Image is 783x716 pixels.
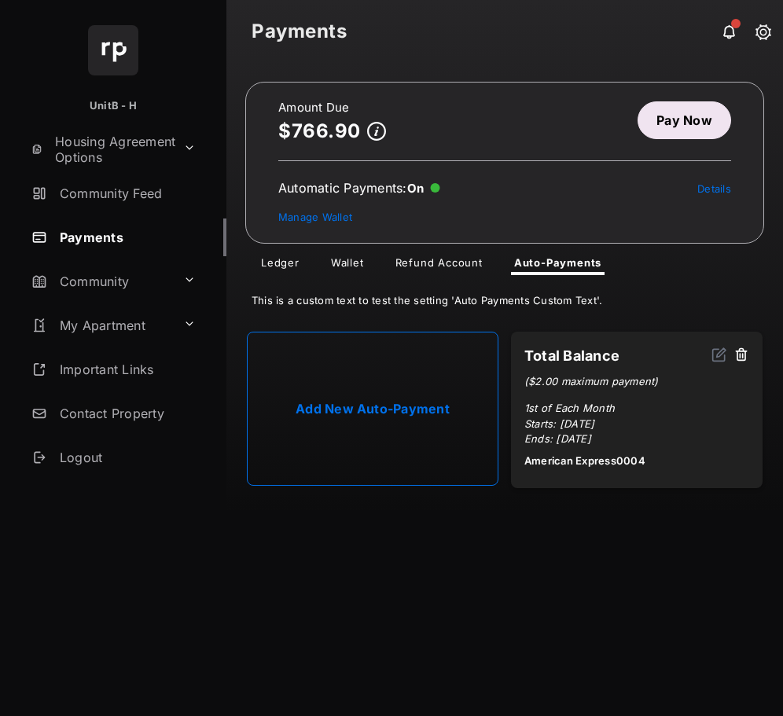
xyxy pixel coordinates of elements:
[25,307,177,344] a: My Apartment
[90,98,137,114] p: UnitB - H
[25,218,226,256] a: Payments
[25,439,226,476] a: Logout
[524,375,659,387] span: ( $2.00 maximum payment )
[88,25,138,75] img: svg+xml;base64,PHN2ZyB4bWxucz0iaHR0cDovL3d3dy53My5vcmcvMjAwMC9zdmciIHdpZHRoPSI2NCIgaGVpZ2h0PSI2NC...
[278,180,440,196] div: Automatic Payments :
[407,181,425,196] span: On
[252,22,758,41] strong: Payments
[25,130,177,168] a: Housing Agreement Options
[502,256,614,275] a: Auto-Payments
[278,120,361,141] p: $766.90
[278,101,386,114] h2: Amount Due
[524,432,591,445] span: Ends: [DATE]
[383,256,495,275] a: Refund Account
[25,351,202,388] a: Important Links
[278,211,352,223] a: Manage Wallet
[25,395,226,432] a: Contact Property
[248,256,312,275] a: Ledger
[524,347,619,364] strong: Total Balance
[25,174,226,212] a: Community Feed
[524,402,615,414] span: 1st of Each Month
[247,332,498,486] a: Add New Auto-Payment
[226,275,783,319] div: This is a custom text to test the setting 'Auto Payments Custom Text'.
[524,453,645,469] span: American Express 0004
[697,182,731,195] a: Details
[318,256,377,275] a: Wallet
[711,347,727,362] img: svg+xml;base64,PHN2ZyB2aWV3Qm94PSIwIDAgMjQgMjQiIHdpZHRoPSIxNiIgaGVpZ2h0PSIxNiIgZmlsbD0ibm9uZSIgeG...
[524,417,594,430] span: Starts: [DATE]
[25,263,177,300] a: Community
